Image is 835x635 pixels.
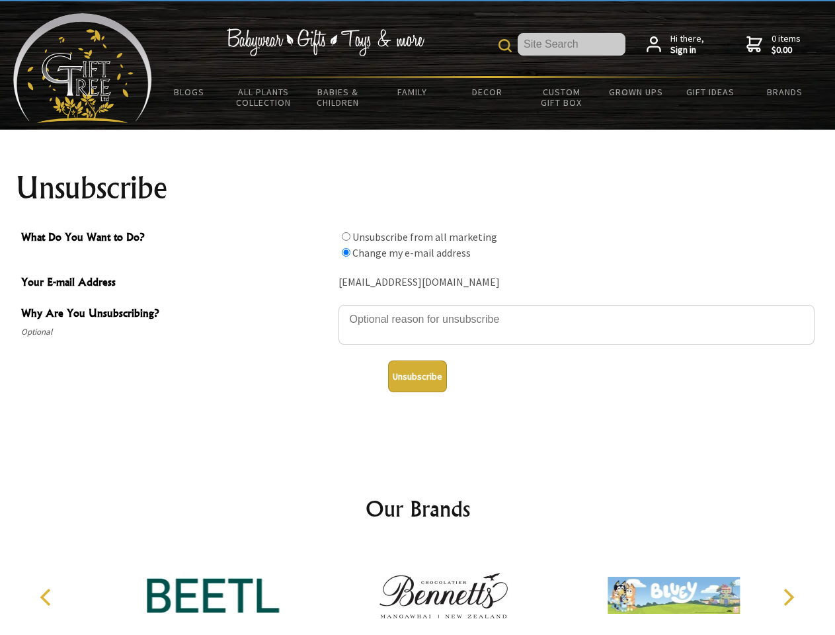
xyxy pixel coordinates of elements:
[598,78,673,106] a: Grown Ups
[21,305,332,324] span: Why Are You Unsubscribing?
[774,583,803,612] button: Next
[673,78,748,106] a: Gift Ideas
[352,246,471,259] label: Change my e-mail address
[226,28,424,56] img: Babywear - Gifts - Toys & more
[498,39,512,52] img: product search
[301,78,376,116] a: Babies & Children
[26,493,809,525] h2: Our Brands
[388,360,447,392] button: Unsubscribe
[450,78,524,106] a: Decor
[670,33,704,56] span: Hi there,
[670,44,704,56] strong: Sign in
[772,44,801,56] strong: $0.00
[13,13,152,123] img: Babyware - Gifts - Toys and more...
[342,232,350,241] input: What Do You Want to Do?
[21,274,332,293] span: Your E-mail Address
[227,78,301,116] a: All Plants Collection
[338,273,815,293] div: [EMAIL_ADDRESS][DOMAIN_NAME]
[647,33,704,56] a: Hi there,Sign in
[152,78,227,106] a: BLOGS
[524,78,599,116] a: Custom Gift Box
[16,172,820,204] h1: Unsubscribe
[518,33,625,56] input: Site Search
[21,324,332,340] span: Optional
[746,33,801,56] a: 0 items$0.00
[342,248,350,257] input: What Do You Want to Do?
[772,32,801,56] span: 0 items
[376,78,450,106] a: Family
[21,229,332,248] span: What Do You Want to Do?
[338,305,815,345] textarea: Why Are You Unsubscribing?
[33,583,62,612] button: Previous
[352,230,497,243] label: Unsubscribe from all marketing
[748,78,822,106] a: Brands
